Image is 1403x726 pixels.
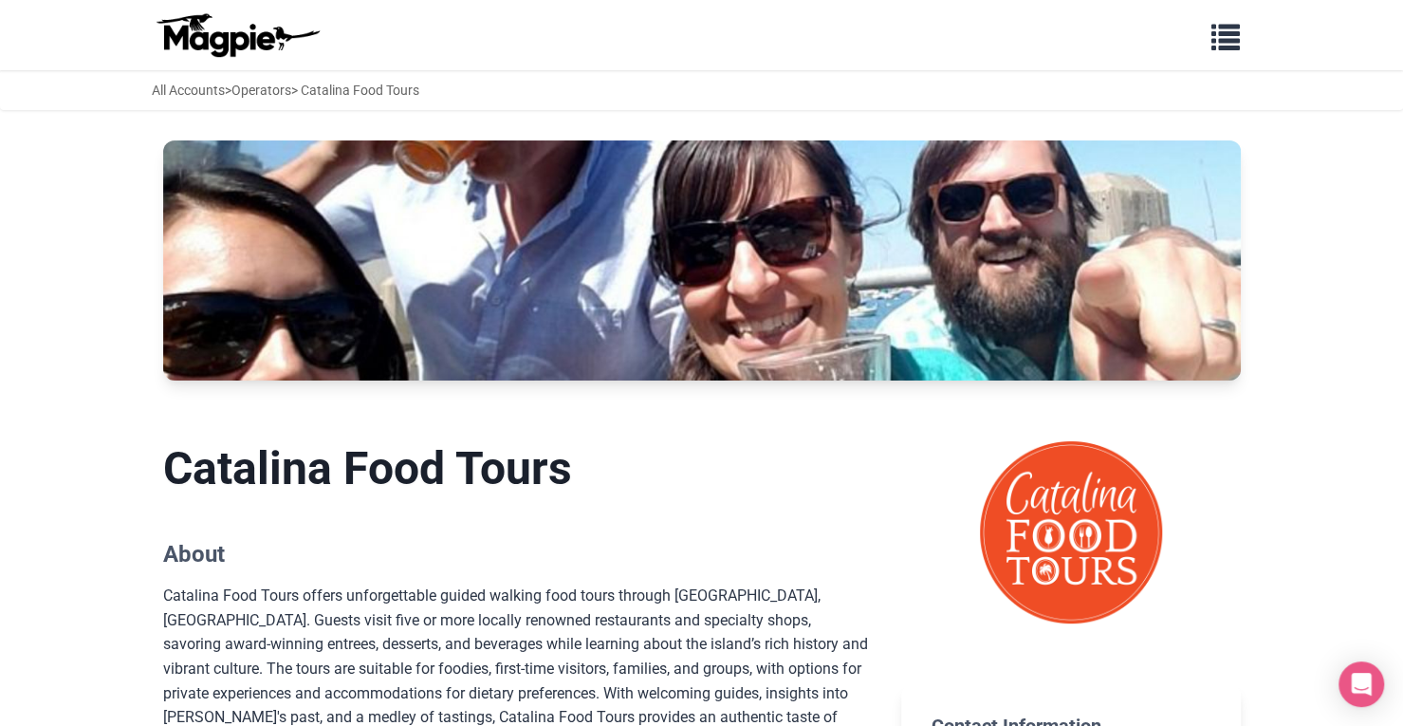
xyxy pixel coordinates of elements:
img: logo-ab69f6fb50320c5b225c76a69d11143b.png [152,12,323,58]
img: Catalina Food Tours [163,140,1241,380]
div: > > Catalina Food Tours [152,80,419,101]
div: Open Intercom Messenger [1338,661,1384,707]
h2: About [163,541,872,568]
img: Catalina Food Tours logo [980,441,1162,624]
a: All Accounts [152,83,225,98]
a: Operators [231,83,291,98]
h1: Catalina Food Tours [163,441,872,496]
